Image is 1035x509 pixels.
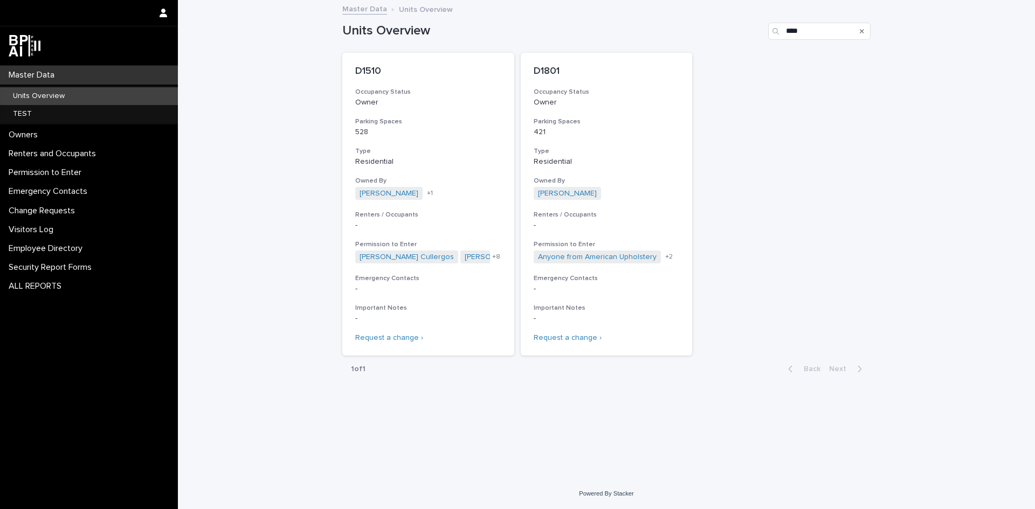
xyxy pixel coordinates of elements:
a: D1801Occupancy StatusOwnerParking Spaces421TypeResidentialOwned By[PERSON_NAME] Renters / Occupan... [521,53,693,355]
p: Owners [4,130,46,140]
p: Permission to Enter [4,168,90,178]
h3: Important Notes [355,304,501,312]
p: - [355,284,501,294]
a: Powered By Stacker [579,490,633,497]
p: Employee Directory [4,243,91,254]
h3: Occupancy Status [534,88,680,96]
a: Request a change › [534,334,602,341]
a: Request a change › [355,334,423,341]
button: Back [779,364,825,374]
h3: Owned By [534,177,680,185]
p: Security Report Forms [4,262,100,273]
p: 1 of 1 [342,356,374,382]
a: Master Data [342,2,387,15]
button: Next [825,364,871,374]
p: - [534,314,680,323]
h3: Permission to Enter [534,240,680,249]
p: Owner [534,98,680,107]
span: + 1 [427,190,433,197]
a: [PERSON_NAME] [465,253,523,262]
p: - [355,314,501,323]
a: [PERSON_NAME] [360,189,418,198]
p: - [355,221,501,230]
p: TEST [4,109,40,118]
p: Master Data [4,70,63,80]
h3: Emergency Contacts [355,274,501,283]
h3: Permission to Enter [355,240,501,249]
span: Back [797,365,820,373]
input: Search [768,23,871,40]
p: D1510 [355,66,501,78]
h3: Type [355,147,501,156]
span: Next [829,365,853,373]
span: + 2 [665,254,673,260]
p: - [534,284,680,294]
p: Renters and Occupants [4,149,105,159]
a: D1510Occupancy StatusOwnerParking Spaces528TypeResidentialOwned By[PERSON_NAME] +1Renters / Occup... [342,53,514,355]
h3: Type [534,147,680,156]
p: Units Overview [4,92,73,101]
p: Owner [355,98,501,107]
h3: Important Notes [534,304,680,312]
h3: Emergency Contacts [534,274,680,283]
p: Units Overview [399,3,453,15]
h3: Renters / Occupants [534,211,680,219]
h3: Occupancy Status [355,88,501,96]
img: dwgmcNfxSF6WIOOXiGgu [9,35,40,57]
p: Change Requests [4,206,84,216]
a: [PERSON_NAME] Cullergos [360,253,454,262]
h1: Units Overview [342,23,764,39]
p: - [534,221,680,230]
p: Residential [355,157,501,166]
h3: Renters / Occupants [355,211,501,219]
p: Visitors Log [4,225,62,235]
h3: Parking Spaces [534,117,680,126]
span: + 8 [492,254,500,260]
p: D1801 [534,66,680,78]
h3: Owned By [355,177,501,185]
p: Emergency Contacts [4,186,96,197]
p: 528 [355,128,501,137]
h3: Parking Spaces [355,117,501,126]
p: ALL REPORTS [4,281,70,291]
p: 421 [534,128,680,137]
a: Anyone from American Upholstery [538,253,657,262]
p: Residential [534,157,680,166]
a: [PERSON_NAME] [538,189,597,198]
